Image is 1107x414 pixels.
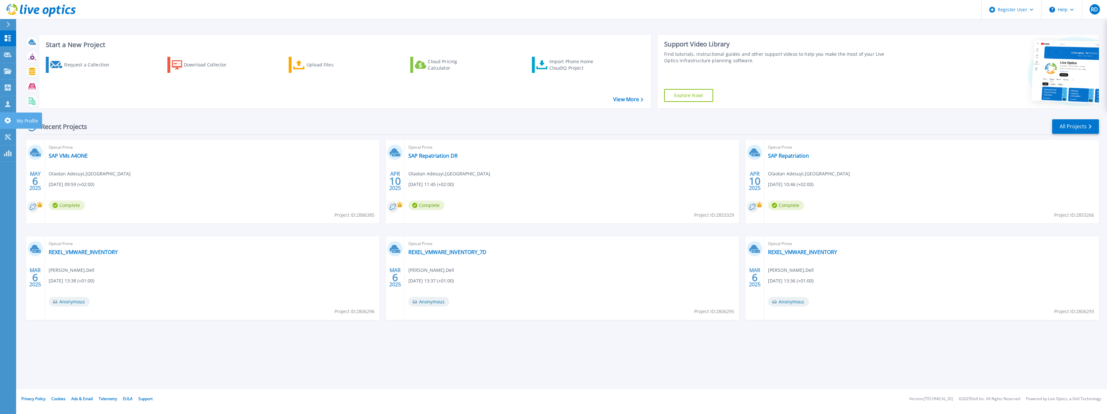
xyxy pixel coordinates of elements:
a: Support [138,396,153,401]
span: Optical Prime [49,144,375,151]
a: Download Collector [167,57,239,73]
div: APR 2025 [749,169,761,193]
span: [DATE] 13:36 (+01:00) [768,277,813,284]
span: 10 [389,178,401,184]
li: Powered by Live Optics, a Dell Technology [1026,397,1101,401]
a: REXEL_VMWARE_INVENTORY [49,249,118,255]
div: Request a Collection [64,58,116,71]
span: [DATE] 10:46 (+02:00) [768,181,813,188]
span: Olaotan Adesuyi , [GEOGRAPHIC_DATA] [408,170,490,177]
span: Project ID: 2853266 [1054,212,1094,219]
span: 6 [32,178,38,184]
a: Telemetry [99,396,117,401]
li: Version: [TECHNICAL_ID] [909,397,953,401]
div: Support Video Library [664,40,894,48]
span: Anonymous [49,297,90,307]
div: Download Collector [184,58,235,71]
div: MAY 2025 [29,169,41,193]
span: Project ID: 2806293 [1054,308,1094,315]
span: 6 [392,275,398,280]
span: Project ID: 2886385 [334,212,374,219]
span: Complete [768,201,804,210]
span: [PERSON_NAME] , Dell [768,267,814,274]
span: Complete [49,201,85,210]
a: REXEL_VMWARE_INVENTORY_7D [408,249,486,255]
span: 6 [752,275,758,280]
span: Optical Prime [408,240,735,247]
a: EULA [123,396,133,401]
span: Anonymous [768,297,809,307]
span: [DATE] 13:37 (+01:00) [408,277,454,284]
div: Cloud Pricing Calculator [428,58,479,71]
span: Optical Prime [49,240,375,247]
span: Optical Prime [408,144,735,151]
a: Upload Files [289,57,361,73]
a: All Projects [1052,119,1099,134]
div: MAR 2025 [29,266,41,289]
span: 10 [749,178,761,184]
span: [DATE] 13:38 (+01:00) [49,277,94,284]
span: Optical Prime [768,144,1095,151]
div: Find tutorials, instructional guides and other support videos to help you make the most of your L... [664,51,894,64]
a: Cookies [51,396,65,401]
span: [PERSON_NAME] , Dell [49,267,95,274]
span: RD [1091,7,1098,12]
a: Ads & Email [71,396,93,401]
a: SAP Repatriation DR [408,153,458,159]
a: SAP Repatriation [768,153,809,159]
li: © 2025 Dell Inc. All Rights Reserved [959,397,1020,401]
span: Project ID: 2853329 [694,212,734,219]
span: Olaotan Adesuyi , [GEOGRAPHIC_DATA] [49,170,131,177]
h3: Start a New Project [46,41,643,48]
div: MAR 2025 [749,266,761,289]
a: REXEL_VMWARE_INVENTORY [768,249,837,255]
a: Privacy Policy [21,396,45,401]
div: MAR 2025 [389,266,401,289]
p: My Profile [17,113,38,129]
span: Olaotan Adesuyi , [GEOGRAPHIC_DATA] [768,170,850,177]
span: Optical Prime [768,240,1095,247]
div: Import Phone Home CloudIQ Project [549,58,600,71]
span: 6 [32,275,38,280]
span: [DATE] 09:59 (+02:00) [49,181,94,188]
span: Project ID: 2806295 [694,308,734,315]
div: Upload Files [306,58,358,71]
span: [PERSON_NAME] , Dell [408,267,454,274]
a: View More [613,96,643,103]
div: APR 2025 [389,169,401,193]
span: Anonymous [408,297,449,307]
span: Complete [408,201,444,210]
a: SAP VMs A4ONE [49,153,88,159]
a: Cloud Pricing Calculator [410,57,482,73]
span: Project ID: 2806296 [334,308,374,315]
a: Request a Collection [46,57,118,73]
a: Explore Now! [664,89,713,102]
span: [DATE] 11:45 (+02:00) [408,181,454,188]
div: Recent Projects [25,119,96,134]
